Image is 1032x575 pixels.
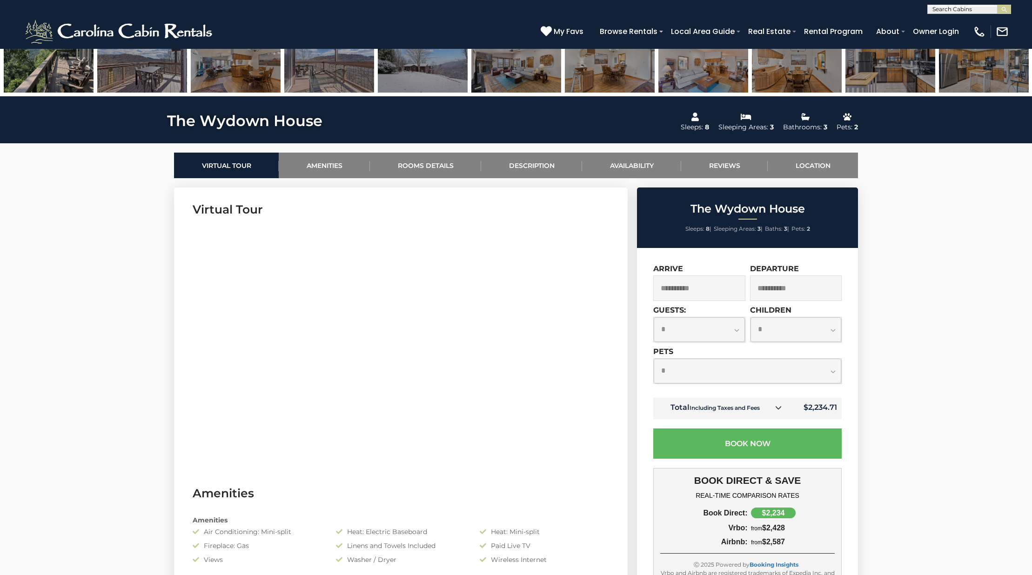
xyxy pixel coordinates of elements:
[193,201,609,218] h3: Virtual Tour
[660,561,835,568] div: Ⓒ 2025 Powered by
[750,561,798,568] a: Booking Insights
[845,34,935,93] img: 167632690
[186,515,616,525] div: Amenities
[714,225,756,232] span: Sleeping Areas:
[191,34,281,93] img: 167632648
[799,23,867,40] a: Rental Program
[714,223,763,235] li: |
[639,203,856,215] h2: The Wydown House
[784,225,787,232] strong: 3
[473,555,616,564] div: Wireless Internet
[653,306,686,314] label: Guests:
[370,153,481,178] a: Rooms Details
[582,153,681,178] a: Availability
[653,398,789,419] td: Total
[186,527,329,536] div: Air Conditioning: Mini-split
[751,539,762,546] span: from
[193,485,609,501] h3: Amenities
[765,223,789,235] li: |
[748,524,835,532] div: $2,428
[908,23,964,40] a: Owner Login
[660,509,748,517] div: Book Direct:
[186,555,329,564] div: Views
[660,524,748,532] div: Vrbo:
[653,428,842,459] button: Book Now
[97,34,187,93] img: 167632703
[996,25,1009,38] img: mail-regular-white.png
[481,153,582,178] a: Description
[752,34,842,93] img: 167632652
[789,398,842,419] td: $2,234.71
[329,555,472,564] div: Washer / Dryer
[554,26,583,37] span: My Favs
[973,25,986,38] img: phone-regular-white.png
[791,225,805,232] span: Pets:
[595,23,662,40] a: Browse Rentals
[174,153,279,178] a: Virtual Tour
[744,23,795,40] a: Real Estate
[748,538,835,546] div: $2,587
[653,347,673,356] label: Pets
[378,34,468,93] img: 167632721
[939,34,1029,93] img: 167632692
[768,153,858,178] a: Location
[807,225,810,232] strong: 2
[750,264,799,273] label: Departure
[4,34,94,93] img: 169449354
[666,23,739,40] a: Local Area Guide
[653,264,683,273] label: Arrive
[279,153,370,178] a: Amenities
[660,492,835,499] h4: REAL-TIME COMPARISON RATES
[751,525,762,532] span: from
[186,541,329,550] div: Fireplace: Gas
[284,34,374,93] img: 167632707
[681,153,768,178] a: Reviews
[473,527,616,536] div: Heat: Mini-split
[565,34,655,93] img: 167632650
[706,225,710,232] strong: 8
[660,538,748,546] div: Airbnb:
[660,475,835,486] h3: BOOK DIRECT & SAVE
[658,34,748,93] img: 167632656
[541,26,586,38] a: My Favs
[750,306,791,314] label: Children
[329,527,472,536] div: Heat: Electric Baseboard
[23,18,216,46] img: White-1-2.png
[685,225,704,232] span: Sleeps:
[473,541,616,550] div: Paid Live TV
[685,223,711,235] li: |
[757,225,761,232] strong: 3
[329,541,472,550] div: Linens and Towels Included
[690,404,760,411] small: Including Taxes and Fees
[871,23,904,40] a: About
[751,508,796,518] div: $2,234
[471,34,561,93] img: 167632654
[765,225,783,232] span: Baths:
